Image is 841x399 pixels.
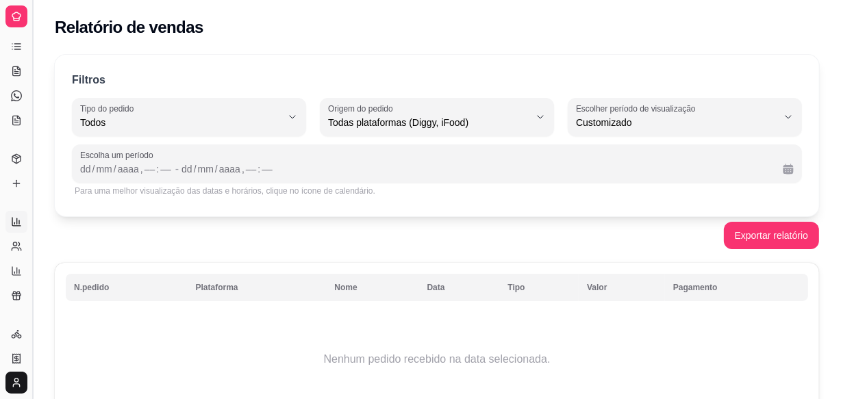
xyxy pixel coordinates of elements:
div: ano, Data final, [218,162,242,176]
th: Plataforma [188,274,327,301]
span: Escolha um período [80,150,794,161]
button: Escolher período de visualizaçãoCustomizado [568,98,802,136]
span: Customizado [576,116,777,129]
th: Tipo [499,274,579,301]
div: hora, Data final, [244,162,258,176]
div: / [214,162,219,176]
th: Pagamento [665,274,808,301]
div: / [91,162,97,176]
button: Tipo do pedidoTodos [72,98,306,136]
th: Nome [326,274,418,301]
div: / [192,162,198,176]
div: Data inicial [80,161,173,177]
div: mês, Data inicial, [95,162,113,176]
th: N.pedido [66,274,188,301]
button: Calendário [777,158,799,180]
label: Tipo do pedido [80,103,138,114]
label: Escolher período de visualização [576,103,700,114]
button: Origem do pedidoTodas plataformas (Diggy, iFood) [320,98,554,136]
div: , [240,162,246,176]
div: , [139,162,145,176]
div: Data final [181,161,772,177]
div: mês, Data final, [197,162,215,176]
div: hora, Data inicial, [143,162,157,176]
div: : [155,162,160,176]
div: dia, Data final, [180,162,194,176]
p: Filtros [72,72,105,88]
h2: Relatório de vendas [55,16,203,38]
div: minuto, Data inicial, [159,162,173,176]
div: : [256,162,262,176]
div: / [112,162,118,176]
label: Origem do pedido [328,103,397,114]
span: Todas plataformas (Diggy, iFood) [328,116,529,129]
div: Para uma melhor visualização das datas e horários, clique no ícone de calendário. [75,185,799,196]
div: minuto, Data final, [260,162,274,176]
div: ano, Data inicial, [116,162,140,176]
span: Todos [80,116,281,129]
button: Exportar relatório [724,222,819,249]
th: Valor [579,274,665,301]
span: - [175,161,179,177]
div: dia, Data inicial, [79,162,92,176]
th: Data [418,274,499,301]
